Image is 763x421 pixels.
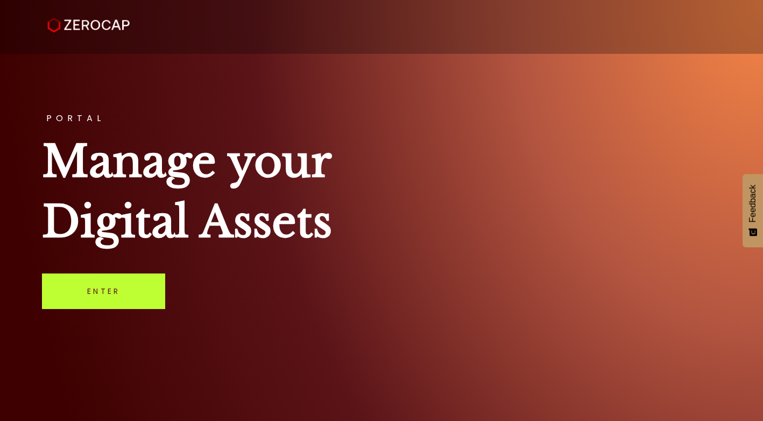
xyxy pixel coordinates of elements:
[42,114,721,123] h3: PORTAL
[47,18,130,33] img: ZeroCap
[42,131,721,252] h1: Manage your Digital Assets
[42,273,165,309] a: Enter
[743,174,763,247] button: Feedback - Show survey
[748,185,758,222] span: Feedback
